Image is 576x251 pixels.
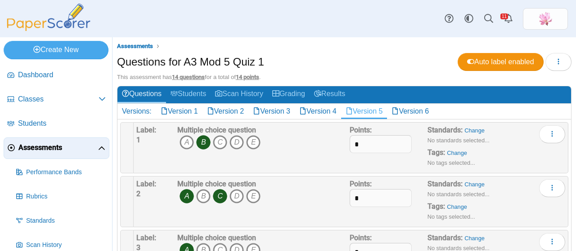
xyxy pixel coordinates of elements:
[4,137,109,159] a: Assessments
[350,233,372,242] b: Points:
[136,189,140,198] b: 2
[538,12,553,26] span: Xinmei Li
[246,135,261,150] i: E
[350,180,372,188] b: Points:
[4,4,94,31] img: PaperScorer
[427,126,463,134] b: Standards:
[499,9,518,29] a: Alerts
[18,94,99,104] span: Classes
[246,189,261,203] i: E
[4,41,108,59] a: Create New
[427,233,463,242] b: Standards:
[26,241,106,250] span: Scan History
[539,125,565,143] button: More options
[180,135,194,150] i: A
[427,213,475,220] small: No tags selected...
[136,180,156,188] b: Label:
[467,58,534,66] span: Auto label enabled
[26,192,106,201] span: Rubrics
[236,74,259,80] u: 14 points
[196,189,211,203] i: B
[18,143,98,153] span: Assessments
[310,86,350,103] a: Results
[213,189,227,203] i: C
[26,168,106,177] span: Performance Bands
[18,70,106,80] span: Dashboard
[117,43,153,49] span: Assessments
[117,73,571,81] div: This assessment has for a total of .
[136,136,140,144] b: 1
[248,104,295,119] a: Version 3
[523,8,568,30] a: ps.MuGhfZT6iQwmPTCC
[177,180,256,188] b: Multiple choice question
[427,148,445,157] b: Tags:
[268,86,310,103] a: Grading
[464,127,485,134] a: Change
[539,179,565,197] button: More options
[4,113,109,135] a: Students
[136,126,156,134] b: Label:
[427,137,490,144] small: No standards selected...
[13,162,109,183] a: Performance Bands
[464,235,485,242] a: Change
[387,104,433,119] a: Version 6
[115,41,155,52] a: Assessments
[538,12,553,26] img: ps.MuGhfZT6iQwmPTCC
[447,150,467,156] a: Change
[156,104,202,119] a: Version 1
[13,186,109,207] a: Rubrics
[166,86,211,103] a: Students
[180,189,194,203] i: A
[4,25,94,32] a: PaperScorer
[18,119,106,128] span: Students
[213,135,227,150] i: C
[427,180,463,188] b: Standards:
[202,104,249,119] a: Version 2
[447,203,467,210] a: Change
[117,54,264,70] h1: Questions for A3 Mod 5 Quiz 1
[177,233,256,242] b: Multiple choice question
[136,233,156,242] b: Label:
[13,210,109,232] a: Standards
[427,159,475,166] small: No tags selected...
[341,104,387,119] a: Version 5
[196,135,211,150] i: B
[172,74,205,80] u: 14 questions
[427,191,490,198] small: No standards selected...
[539,233,565,251] button: More options
[211,86,268,103] a: Scan History
[458,53,544,71] a: Auto label enabled
[229,135,244,150] i: D
[26,216,106,225] span: Standards
[4,65,109,86] a: Dashboard
[117,86,166,103] a: Questions
[117,104,156,119] div: Versions:
[177,126,256,134] b: Multiple choice question
[295,104,341,119] a: Version 4
[229,189,244,203] i: D
[464,181,485,188] a: Change
[4,89,109,110] a: Classes
[350,126,372,134] b: Points:
[427,202,445,211] b: Tags:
